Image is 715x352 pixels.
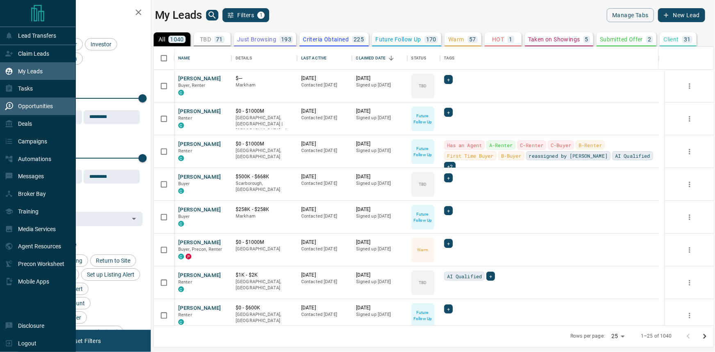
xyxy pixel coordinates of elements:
h1: My Leads [155,9,202,22]
div: + [444,304,453,313]
span: Renter [178,312,192,318]
span: + [447,305,450,313]
div: + [444,239,453,248]
p: 193 [281,36,291,42]
p: [GEOGRAPHIC_DATA] [236,246,293,252]
p: [GEOGRAPHIC_DATA], [GEOGRAPHIC_DATA] [236,279,293,291]
span: Buyer [178,214,190,219]
div: Name [178,47,191,70]
p: Submitted Offer [600,36,643,42]
div: property.ca [186,254,191,259]
p: [GEOGRAPHIC_DATA], [GEOGRAPHIC_DATA] [236,311,293,324]
p: [DATE] [356,173,403,180]
p: Just Browsing [237,36,276,42]
span: A-Renter [489,141,513,149]
div: Last Active [297,47,352,70]
p: Contacted [DATE] [301,180,348,187]
span: Buyer, Renter [178,83,206,88]
div: + [486,272,495,281]
p: 1040 [170,36,184,42]
span: + [447,75,450,84]
p: Signed up [DATE] [356,246,403,252]
div: + [444,206,453,215]
div: Status [407,47,440,70]
div: condos.ca [178,123,184,128]
span: Investor [88,41,114,48]
p: [DATE] [356,239,403,246]
span: Return to Site [93,257,133,264]
div: Claimed Date [356,47,386,70]
span: + [447,207,450,215]
p: [DATE] [356,304,403,311]
p: Contacted [DATE] [301,311,348,318]
p: Contacted [DATE] [301,148,348,154]
p: [GEOGRAPHIC_DATA], [GEOGRAPHIC_DATA] [236,148,293,160]
p: Future Follow Up [412,309,434,322]
span: Buyer, Precon, Renter [178,247,222,252]
span: + [489,272,492,280]
p: $0 - $1000M [236,239,293,246]
p: [DATE] [301,108,348,115]
div: condos.ca [178,319,184,325]
div: + [444,108,453,117]
p: 57 [469,36,476,42]
p: $0 - $1000M [236,141,293,148]
span: Renter [178,116,192,121]
span: First Time Buyer [447,152,494,160]
p: $1K - $2K [236,272,293,279]
p: [DATE] [356,75,403,82]
div: condos.ca [178,155,184,161]
button: more [683,145,696,158]
p: Contacted [DATE] [301,279,348,285]
p: Contacted [DATE] [301,246,348,252]
p: Future Follow Up [412,145,434,158]
p: 2 [648,36,651,42]
p: Signed up [DATE] [356,115,403,121]
p: Criteria Obtained [303,36,349,42]
span: C-Renter [520,141,543,149]
p: Markham [236,82,293,89]
div: Tags [440,47,659,70]
span: + [447,174,450,182]
p: [DATE] [301,141,348,148]
p: Toronto [236,115,293,134]
p: Warm [448,36,464,42]
p: [DATE] [356,108,403,115]
span: Buyer [178,181,190,186]
div: Details [236,47,252,70]
p: TBD [419,279,427,286]
p: Contacted [DATE] [301,82,348,89]
button: [PERSON_NAME] [178,304,221,312]
div: Tags [444,47,455,70]
p: 170 [426,36,436,42]
div: Claimed Date [352,47,407,70]
span: C-Buyer [551,141,571,149]
p: $500K - $668K [236,173,293,180]
p: TBD [200,36,211,42]
p: Scarborough, [GEOGRAPHIC_DATA] [236,180,293,193]
p: TBD [419,181,427,187]
p: [DATE] [301,304,348,311]
span: AI Qualified [615,152,650,160]
p: Markham [236,213,293,220]
p: Signed up [DATE] [356,311,403,318]
button: more [683,113,696,125]
button: [PERSON_NAME] [178,206,221,214]
div: Last Active [301,47,327,70]
button: [PERSON_NAME] [178,272,221,279]
button: Manage Tabs [607,8,654,22]
button: Sort [386,52,397,64]
span: Set up Listing Alert [84,271,137,278]
p: [DATE] [301,239,348,246]
span: Renter [178,279,192,285]
p: 1 [509,36,512,42]
div: Name [174,47,232,70]
p: HOT [492,36,504,42]
button: [PERSON_NAME] [178,108,221,116]
div: Set up Listing Alert [81,268,140,281]
h2: Filters [26,8,143,18]
button: [PERSON_NAME] [178,173,221,181]
p: Signed up [DATE] [356,180,403,187]
button: more [683,309,696,322]
button: more [683,80,696,92]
